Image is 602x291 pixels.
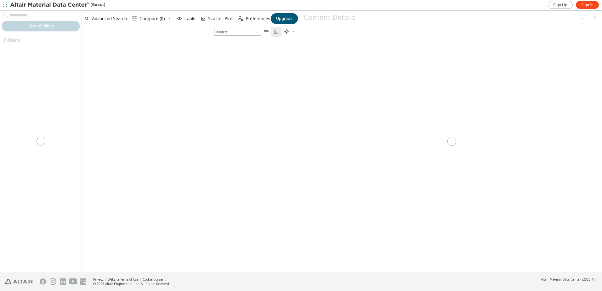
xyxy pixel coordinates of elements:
a: Cookie Consent [143,277,166,282]
i:  [284,29,289,34]
a: Privacy [93,277,103,282]
span: Compare (0) [139,16,165,21]
img: Altair Engineering [5,279,33,284]
a: Website Terms of Use [108,277,138,282]
div: (Guest) [10,2,105,8]
button: Table View [261,27,271,37]
a: Sign In [576,1,599,9]
span: Sign In [581,3,593,8]
span: Table [185,16,196,21]
img: Altair Material Data Center [10,2,90,8]
i:  [132,16,137,21]
span: Altair Material Data Center [541,277,581,282]
span: Preferences [246,16,270,21]
span: Metric [214,28,261,36]
button: Theme [281,27,298,37]
a: Sign Up [548,1,573,9]
div: Unit System [214,28,261,36]
span: Upgrade [276,16,292,21]
div: © 2025 Altair Engineering, Inc. All Rights Reserved. [93,282,170,286]
button: Tile View [271,27,281,37]
i:  [274,29,279,34]
i:  [238,16,243,21]
span: Advanced Search [92,16,127,21]
i:  [264,29,269,34]
div: (v2025.1) [541,277,594,282]
span: Sign Up [553,3,567,8]
span: Scatter Plot [208,16,233,21]
button: Upgrade [271,13,298,24]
